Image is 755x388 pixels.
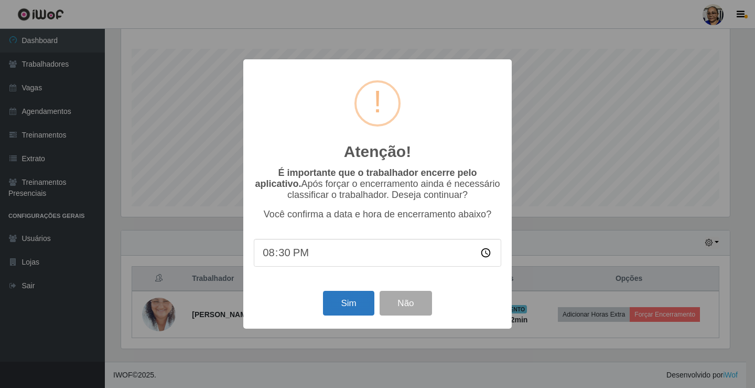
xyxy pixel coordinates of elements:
[380,291,432,316] button: Não
[255,167,477,189] b: É importante que o trabalhador encerre pelo aplicativo.
[323,291,374,316] button: Sim
[254,209,501,220] p: Você confirma a data e hora de encerramento abaixo?
[254,167,501,201] p: Após forçar o encerramento ainda é necessário classificar o trabalhador. Deseja continuar?
[344,142,411,161] h2: Atenção!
